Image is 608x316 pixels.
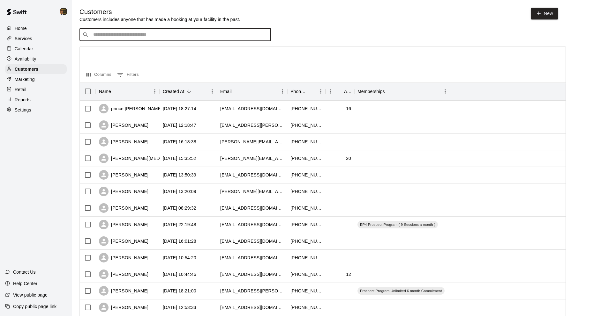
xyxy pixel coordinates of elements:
[15,25,27,32] p: Home
[15,35,32,42] p: Services
[531,8,558,19] a: New
[5,34,67,43] a: Services
[163,155,196,162] div: 2025-09-08 15:35:52
[99,303,148,312] div: [PERSON_NAME]
[346,271,351,277] div: 12
[335,87,344,96] button: Sort
[163,271,196,277] div: 2025-09-07 10:44:46
[5,24,67,33] a: Home
[346,105,351,112] div: 16
[290,83,307,100] div: Phone Number
[99,286,148,296] div: [PERSON_NAME]
[184,87,193,96] button: Sort
[290,271,322,277] div: +13472203934
[99,83,111,100] div: Name
[85,70,113,80] button: Select columns
[326,83,354,100] div: Age
[15,76,35,83] p: Marketing
[13,280,37,287] p: Help Center
[326,87,335,96] button: Menu
[220,172,284,178] div: osoriokj2022@gmail.com
[357,221,438,228] div: EP4 Prospect Program ( 9 Sessions a month )
[344,83,351,100] div: Age
[163,288,196,294] div: 2025-09-06 18:21:00
[385,87,394,96] button: Sort
[163,221,196,228] div: 2025-09-07 22:19:48
[163,188,196,195] div: 2025-09-08 13:20:09
[163,83,184,100] div: Created At
[232,87,241,96] button: Sort
[316,87,326,96] button: Menu
[220,288,284,294] div: eve.adames@icloud.com
[5,75,67,84] div: Marketing
[357,222,438,227] span: EP4 Prospect Program ( 9 Sessions a month )
[220,221,284,228] div: neshajovic@gmail.com
[220,105,284,112] div: princegomez363@gmail.com
[5,64,67,74] div: Customers
[163,105,196,112] div: 2025-09-11 18:27:14
[220,255,284,261] div: jenheerwig@gmail.com
[150,87,160,96] button: Menu
[220,122,284,128] div: pro.burgos@gmail.com
[5,44,67,54] a: Calendar
[15,46,33,52] p: Calendar
[99,220,148,229] div: [PERSON_NAME]
[220,271,284,277] div: coachkenley@gmail.com
[5,54,67,64] div: Availability
[287,83,326,100] div: Phone Number
[99,269,148,279] div: [PERSON_NAME]
[99,187,148,196] div: [PERSON_NAME]
[5,95,67,104] a: Reports
[440,87,450,96] button: Menu
[220,304,284,311] div: gcastillooo31@gmail.com
[357,287,445,295] div: Prospect Program Unlimited 6 month Commitment
[290,255,322,261] div: +19177101795
[58,5,72,18] div: Francisco Gracesqui
[163,304,196,311] div: 2025-09-06 12:53:33
[5,85,67,94] a: Retail
[79,16,240,23] p: Customers includes anyone that has made a booking at your facility in the past.
[15,97,31,103] p: Reports
[15,56,36,62] p: Availability
[290,172,322,178] div: +19173916752
[163,205,196,211] div: 2025-09-08 08:29:32
[220,155,284,162] div: emma.taoyn@gmail.com
[290,288,322,294] div: +13476843167
[163,172,196,178] div: 2025-09-08 13:50:39
[220,205,284,211] div: matlynch@gmail.com
[99,253,148,262] div: [PERSON_NAME]
[99,137,148,147] div: [PERSON_NAME]
[99,236,148,246] div: [PERSON_NAME]
[111,87,120,96] button: Sort
[354,83,450,100] div: Memberships
[290,122,322,128] div: +16464079052
[290,155,322,162] div: +19172825511
[220,83,232,100] div: Email
[207,87,217,96] button: Menu
[278,87,287,96] button: Menu
[290,221,322,228] div: +16468126230
[15,107,31,113] p: Settings
[290,139,322,145] div: +16466961393
[99,154,185,163] div: [PERSON_NAME][MEDICAL_DATA]
[217,83,287,100] div: Email
[220,238,284,244] div: oeborden@icloud.com
[346,155,351,162] div: 20
[13,269,36,275] p: Contact Us
[5,105,67,115] a: Settings
[220,139,284,145] div: amy@jacobssons.net
[163,139,196,145] div: 2025-09-09 16:18:38
[290,188,322,195] div: +12014525786
[290,238,322,244] div: +16467851142
[99,203,148,213] div: [PERSON_NAME]
[99,170,148,180] div: [PERSON_NAME]
[13,303,56,310] p: Copy public page link
[357,288,445,293] span: Prospect Program Unlimited 6 month Commitment
[60,8,67,15] img: Francisco Gracesqui
[163,122,196,128] div: 2025-09-11 12:18:47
